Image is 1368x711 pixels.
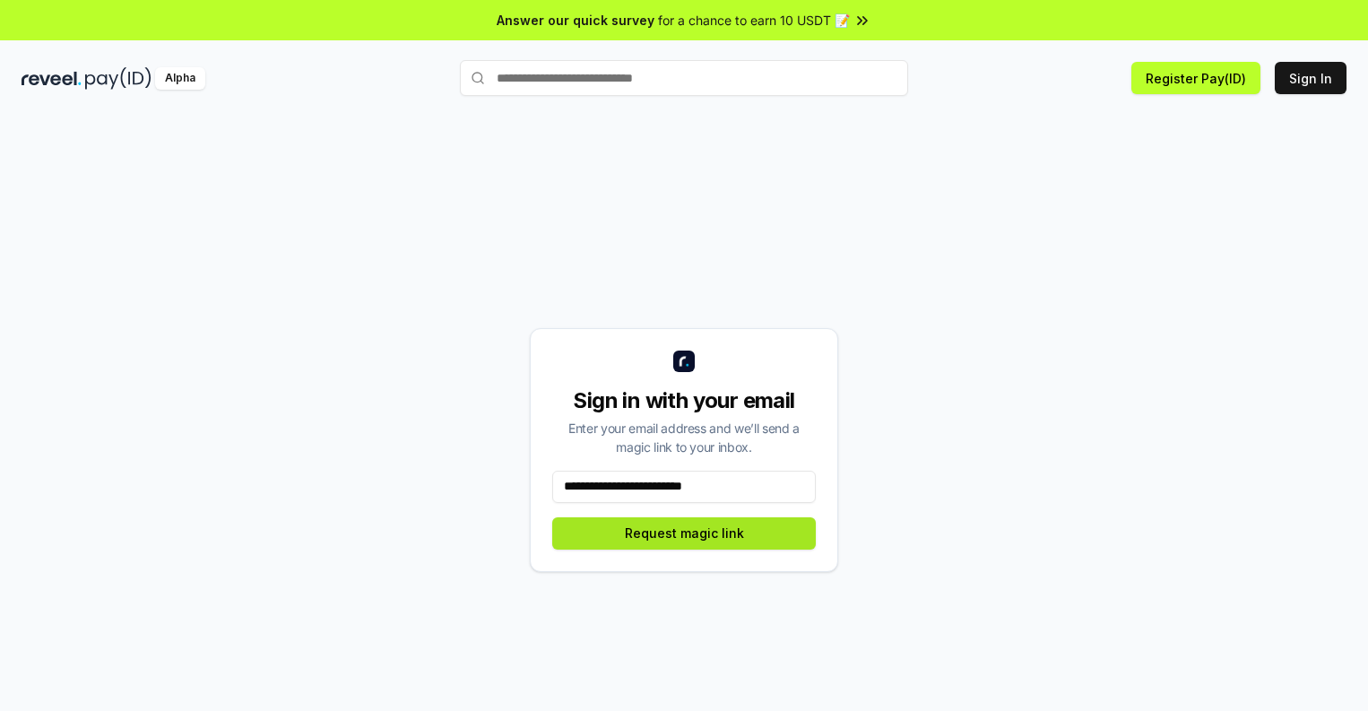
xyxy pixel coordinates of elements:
img: pay_id [85,67,152,90]
button: Request magic link [552,517,816,550]
span: Answer our quick survey [497,11,654,30]
img: reveel_dark [22,67,82,90]
img: logo_small [673,351,695,372]
button: Sign In [1275,62,1346,94]
div: Alpha [155,67,205,90]
div: Enter your email address and we’ll send a magic link to your inbox. [552,419,816,456]
div: Sign in with your email [552,386,816,415]
button: Register Pay(ID) [1131,62,1260,94]
span: for a chance to earn 10 USDT 📝 [658,11,850,30]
